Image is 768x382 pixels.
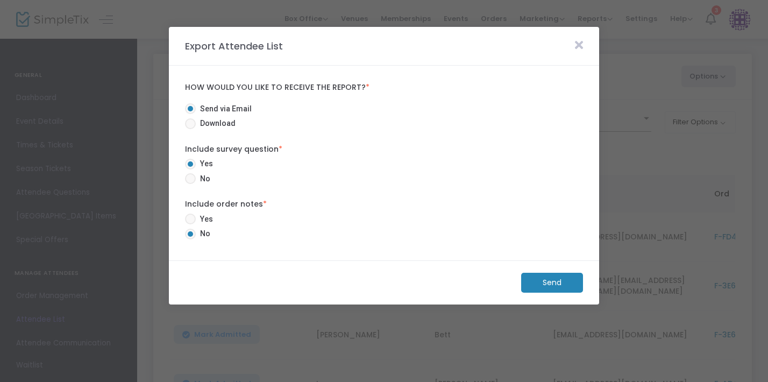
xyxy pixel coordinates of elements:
m-button: Send [521,273,583,293]
m-panel-header: Export Attendee List [169,27,599,66]
span: No [196,228,210,239]
span: Send via Email [196,103,252,115]
m-panel-title: Export Attendee List [180,39,288,53]
span: Yes [196,158,213,169]
label: Include survey question [185,144,583,155]
label: Include order notes [185,199,583,210]
span: No [196,173,210,185]
span: Yes [196,214,213,225]
label: How would you like to receive the report? [185,83,583,93]
span: Download [196,118,236,129]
